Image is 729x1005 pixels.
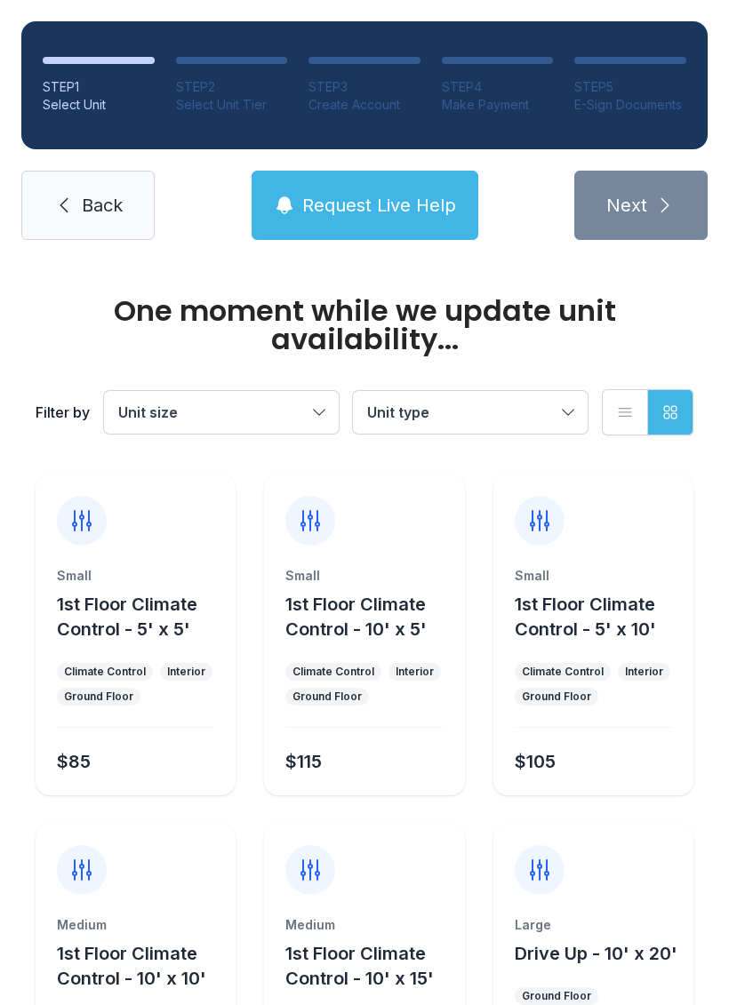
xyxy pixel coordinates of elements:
span: Back [82,193,123,218]
span: Unit size [118,403,178,421]
div: $85 [57,749,91,774]
button: 1st Floor Climate Control - 10' x 15' [285,941,457,991]
span: 1st Floor Climate Control - 5' x 10' [515,594,656,640]
span: 1st Floor Climate Control - 10' x 10' [57,943,206,989]
button: 1st Floor Climate Control - 10' x 5' [285,592,457,642]
span: 1st Floor Climate Control - 10' x 5' [285,594,427,640]
div: STEP 4 [442,78,554,96]
div: Ground Floor [522,690,591,704]
button: Unit type [353,391,588,434]
div: Select Unit Tier [176,96,288,114]
div: Interior [625,665,663,679]
div: STEP 2 [176,78,288,96]
button: 1st Floor Climate Control - 10' x 10' [57,941,228,991]
span: Next [606,193,647,218]
div: Large [515,916,672,934]
div: Climate Control [64,665,146,679]
div: Ground Floor [292,690,362,704]
div: STEP 5 [574,78,686,96]
div: Climate Control [292,665,374,679]
div: E-Sign Documents [574,96,686,114]
div: Small [515,567,672,585]
span: Drive Up - 10' x 20' [515,943,677,964]
button: Unit size [104,391,339,434]
div: Small [285,567,443,585]
div: Medium [285,916,443,934]
button: Drive Up - 10' x 20' [515,941,677,966]
div: Medium [57,916,214,934]
div: Ground Floor [64,690,133,704]
span: Unit type [367,403,429,421]
div: STEP 1 [43,78,155,96]
div: One moment while we update unit availability... [36,297,693,354]
span: 1st Floor Climate Control - 5' x 5' [57,594,197,640]
div: Small [57,567,214,585]
div: Climate Control [522,665,604,679]
button: 1st Floor Climate Control - 5' x 10' [515,592,686,642]
button: 1st Floor Climate Control - 5' x 5' [57,592,228,642]
div: Select Unit [43,96,155,114]
div: Ground Floor [522,989,591,1003]
span: 1st Floor Climate Control - 10' x 15' [285,943,434,989]
div: $105 [515,749,556,774]
div: Filter by [36,402,90,423]
div: Interior [167,665,205,679]
div: Interior [396,665,434,679]
div: Create Account [308,96,421,114]
div: $115 [285,749,322,774]
div: Make Payment [442,96,554,114]
div: STEP 3 [308,78,421,96]
span: Request Live Help [302,193,456,218]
